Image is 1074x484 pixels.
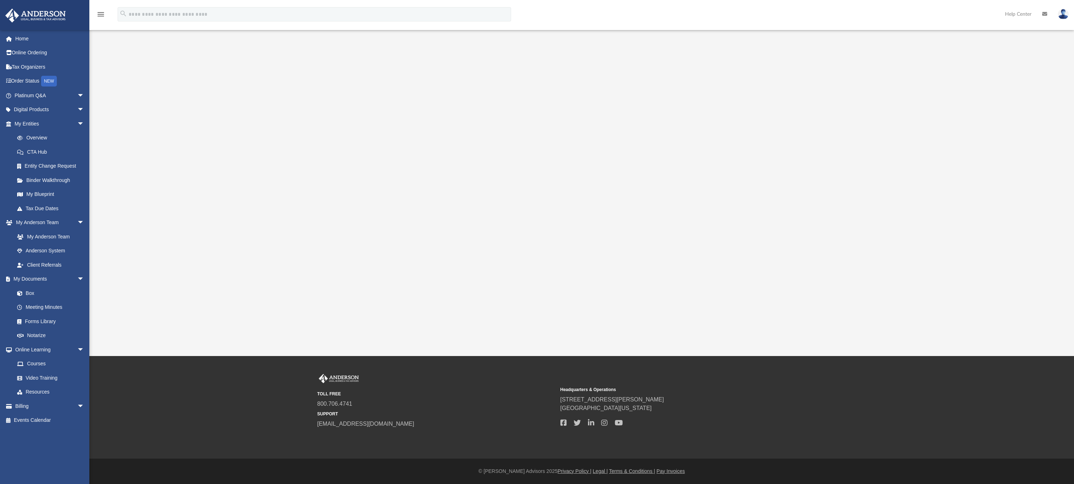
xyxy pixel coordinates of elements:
[657,468,685,474] a: Pay Invoices
[77,88,91,103] span: arrow_drop_down
[96,10,105,19] i: menu
[41,76,57,87] div: NEW
[10,145,95,159] a: CTA Hub
[5,60,95,74] a: Tax Organizers
[1058,9,1069,19] img: User Pic
[5,31,95,46] a: Home
[560,396,664,402] a: [STREET_ADDRESS][PERSON_NAME]
[317,411,555,417] small: SUPPORT
[5,342,91,357] a: Online Learningarrow_drop_down
[593,468,608,474] a: Legal |
[5,413,95,428] a: Events Calendar
[10,187,91,202] a: My Blueprint
[10,385,91,399] a: Resources
[10,329,91,343] a: Notarize
[317,421,414,427] a: [EMAIL_ADDRESS][DOMAIN_NAME]
[96,14,105,19] a: menu
[609,468,655,474] a: Terms & Conditions |
[560,405,652,411] a: [GEOGRAPHIC_DATA][US_STATE]
[317,401,352,407] a: 800.706.4741
[5,272,91,286] a: My Documentsarrow_drop_down
[5,74,95,89] a: Order StatusNEW
[5,88,95,103] a: Platinum Q&Aarrow_drop_down
[10,244,91,258] a: Anderson System
[10,159,95,173] a: Entity Change Request
[5,399,95,413] a: Billingarrow_drop_down
[77,342,91,357] span: arrow_drop_down
[77,399,91,414] span: arrow_drop_down
[77,117,91,131] span: arrow_drop_down
[317,391,555,397] small: TOLL FREE
[10,300,91,315] a: Meeting Minutes
[10,201,95,216] a: Tax Due Dates
[10,131,95,145] a: Overview
[5,117,95,131] a: My Entitiesarrow_drop_down
[5,103,95,117] a: Digital Productsarrow_drop_down
[77,272,91,287] span: arrow_drop_down
[5,216,91,230] a: My Anderson Teamarrow_drop_down
[77,216,91,230] span: arrow_drop_down
[10,357,91,371] a: Courses
[77,103,91,117] span: arrow_drop_down
[3,9,68,23] img: Anderson Advisors Platinum Portal
[5,46,95,60] a: Online Ordering
[119,10,127,18] i: search
[10,286,88,300] a: Box
[10,314,88,329] a: Forms Library
[10,229,88,244] a: My Anderson Team
[10,258,91,272] a: Client Referrals
[10,173,95,187] a: Binder Walkthrough
[89,468,1074,475] div: © [PERSON_NAME] Advisors 2025
[317,374,360,383] img: Anderson Advisors Platinum Portal
[10,371,88,385] a: Video Training
[558,468,592,474] a: Privacy Policy |
[560,386,798,393] small: Headquarters & Operations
